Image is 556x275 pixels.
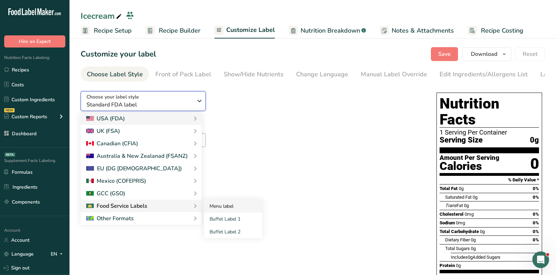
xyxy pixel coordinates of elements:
[86,164,182,173] div: EU (DG [DEMOGRAPHIC_DATA])
[445,203,463,208] span: Fat
[214,22,275,39] a: Customize Label
[94,26,132,35] span: Recipe Setup
[14,16,60,22] img: logo
[88,11,101,25] img: Profile image for Rana
[5,153,15,157] div: BETA
[10,137,129,157] div: How Subscription Upgrades Work on [DOMAIN_NAME]
[471,50,497,58] span: Download
[468,255,473,260] span: 0g
[115,229,128,233] span: News
[4,248,34,260] a: Language
[86,191,94,196] img: 2Q==
[159,26,201,35] span: Recipe Builder
[361,70,427,79] div: Manual Label Override
[440,129,539,136] div: 1 Serving Per Container
[87,101,193,109] span: Standard FDA label
[81,91,206,111] button: Choose your label style Standard FDA label
[465,212,474,217] span: 0mg
[440,229,479,234] span: Total Carbohydrate
[301,26,360,35] span: Nutrition Breakdown
[4,35,65,48] button: Hire an Expert
[51,250,65,258] div: EN
[87,93,139,101] span: Choose your label style
[440,161,499,171] div: Calories
[120,11,132,24] div: Close
[81,229,92,233] span: Help
[530,155,539,173] div: 0
[9,229,25,233] span: Home
[515,47,545,61] button: Reset
[74,11,88,25] img: Profile image for Reem
[4,113,47,120] div: Custom Reports
[530,136,539,145] span: 0g
[440,155,499,161] div: Amount Per Serving
[464,203,469,208] span: 0g
[533,237,539,242] span: 0%
[471,246,476,251] span: 0g
[35,211,69,239] button: Messages
[204,200,262,213] a: Menu label
[532,251,549,268] iframe: To enrich screen reader interactions, please activate Accessibility in Grammarly extension settings
[10,107,129,121] button: Search for help
[440,70,528,79] div: Edit Ingredients/Allergens List
[440,186,458,191] span: Total Fat
[10,157,129,177] div: How to Print Your Labels & Choose the Right Printer
[86,152,188,160] div: Australia & New Zealanad (FSANZ)
[392,26,454,35] span: Notes & Attachments
[533,212,539,217] span: 0%
[289,23,366,38] a: Nutrition Breakdown
[533,195,539,200] span: 0%
[86,189,125,198] div: GCC (GSO)
[440,136,483,145] span: Serving Size
[81,49,156,60] h1: Customize your label
[81,10,123,22] div: Icecream
[14,87,116,95] div: Send us a message
[86,214,134,223] div: Other Formats
[7,81,132,101] div: Send us a message
[204,225,262,238] a: Buffet Label 2
[481,26,523,35] span: Recipe Costing
[14,49,125,61] p: Hi Reem 👋
[101,11,115,25] img: Profile image for Rachelle
[445,246,470,251] span: Total Sugars
[86,177,146,185] div: Mexico (COFEPRIS)
[440,263,455,268] span: Protein
[440,212,464,217] span: Cholesterol
[4,108,15,112] div: NEW
[533,220,539,225] span: 0%
[440,220,455,225] span: Sodium
[456,263,461,268] span: 0g
[451,255,500,260] span: Includes Added Sugars
[86,127,120,135] div: UK (FSA)
[459,186,464,191] span: 0g
[296,70,348,79] div: Change Language
[523,50,538,58] span: Reset
[40,229,64,233] span: Messages
[445,237,470,242] span: Dietary Fiber
[155,70,211,79] div: Front of Pack Label
[438,50,451,58] span: Save
[86,114,125,123] div: USA (FDA)
[468,23,523,38] a: Recipe Costing
[14,180,116,187] div: Hire an Expert Services
[456,220,465,225] span: 0mg
[440,176,539,184] section: % Daily Value *
[480,229,485,234] span: 0g
[69,211,104,239] button: Help
[87,70,143,79] div: Choose Label Style
[533,229,539,234] span: 0%
[473,195,477,200] span: 0g
[226,25,275,35] span: Customize Label
[445,195,472,200] span: Saturated Fat
[14,139,116,154] div: How Subscription Upgrades Work on [DOMAIN_NAME]
[204,213,262,225] a: Buffet Label 1
[81,23,132,38] a: Recipe Setup
[7,197,132,245] img: Live Webinar: Canadian FoP Labeling
[104,211,139,239] button: News
[462,47,511,61] button: Download
[14,111,56,118] span: Search for help
[14,61,125,73] p: How can we help?
[431,47,458,61] button: Save
[471,237,476,242] span: 0g
[10,124,129,137] div: Hire an Expert Services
